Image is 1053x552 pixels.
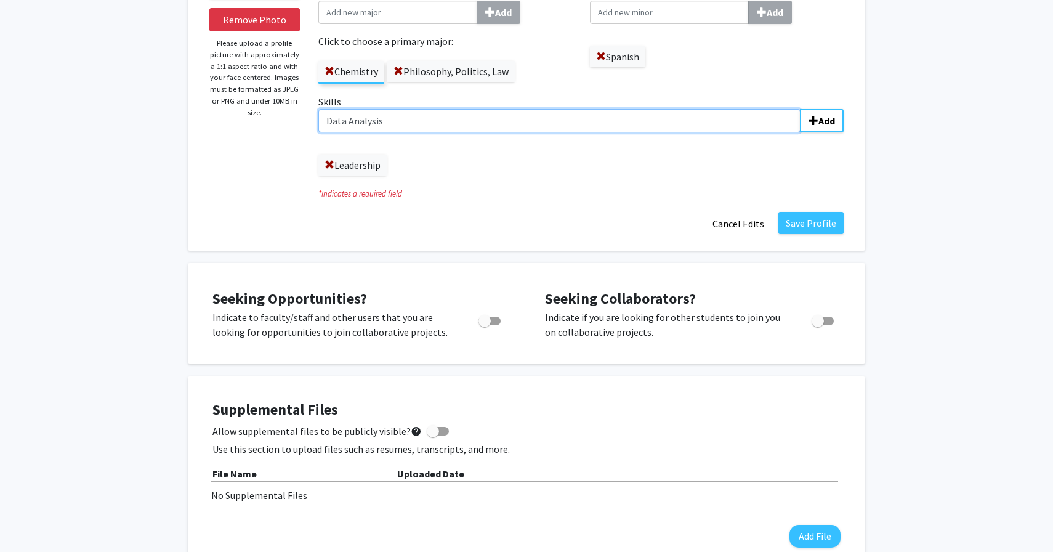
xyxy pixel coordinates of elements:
mat-icon: help [411,424,422,439]
label: Chemistry [318,61,384,82]
input: SkillsAdd [318,109,801,132]
button: Save Profile [778,212,844,234]
button: Cancel Edits [704,212,772,235]
button: Minors [748,1,792,24]
span: Seeking Opportunities? [212,289,367,308]
b: File Name [212,468,257,480]
label: Spanish [590,46,645,67]
div: No Supplemental Files [211,488,842,503]
label: Leadership [318,155,387,176]
button: Majors* [477,1,520,24]
input: Majors*Add [318,1,477,24]
button: Skills [800,109,844,132]
button: Add File [789,525,841,548]
p: Use this section to upload files such as resumes, transcripts, and more. [212,442,841,457]
b: Uploaded Date [397,468,464,480]
label: Click to choose a primary major: [318,34,572,49]
span: Allow supplemental files to be publicly visible? [212,424,422,439]
p: Indicate to faculty/staff and other users that you are looking for opportunities to join collabor... [212,310,455,339]
i: Indicates a required field [318,188,844,200]
label: Philosophy, Politics, Law [387,61,515,82]
b: Add [818,115,835,127]
button: Remove Photo [209,8,300,31]
div: Toggle [474,310,507,328]
input: MinorsAdd [590,1,749,24]
iframe: Chat [9,497,52,543]
div: Toggle [807,310,841,328]
h4: Supplemental Files [212,401,841,419]
label: Skills [318,94,844,132]
p: Please upload a profile picture with approximately a 1:1 aspect ratio and with your face centered... [209,38,300,118]
span: Seeking Collaborators? [545,289,696,308]
b: Add [495,6,512,18]
p: Indicate if you are looking for other students to join you on collaborative projects. [545,310,788,339]
b: Add [767,6,783,18]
